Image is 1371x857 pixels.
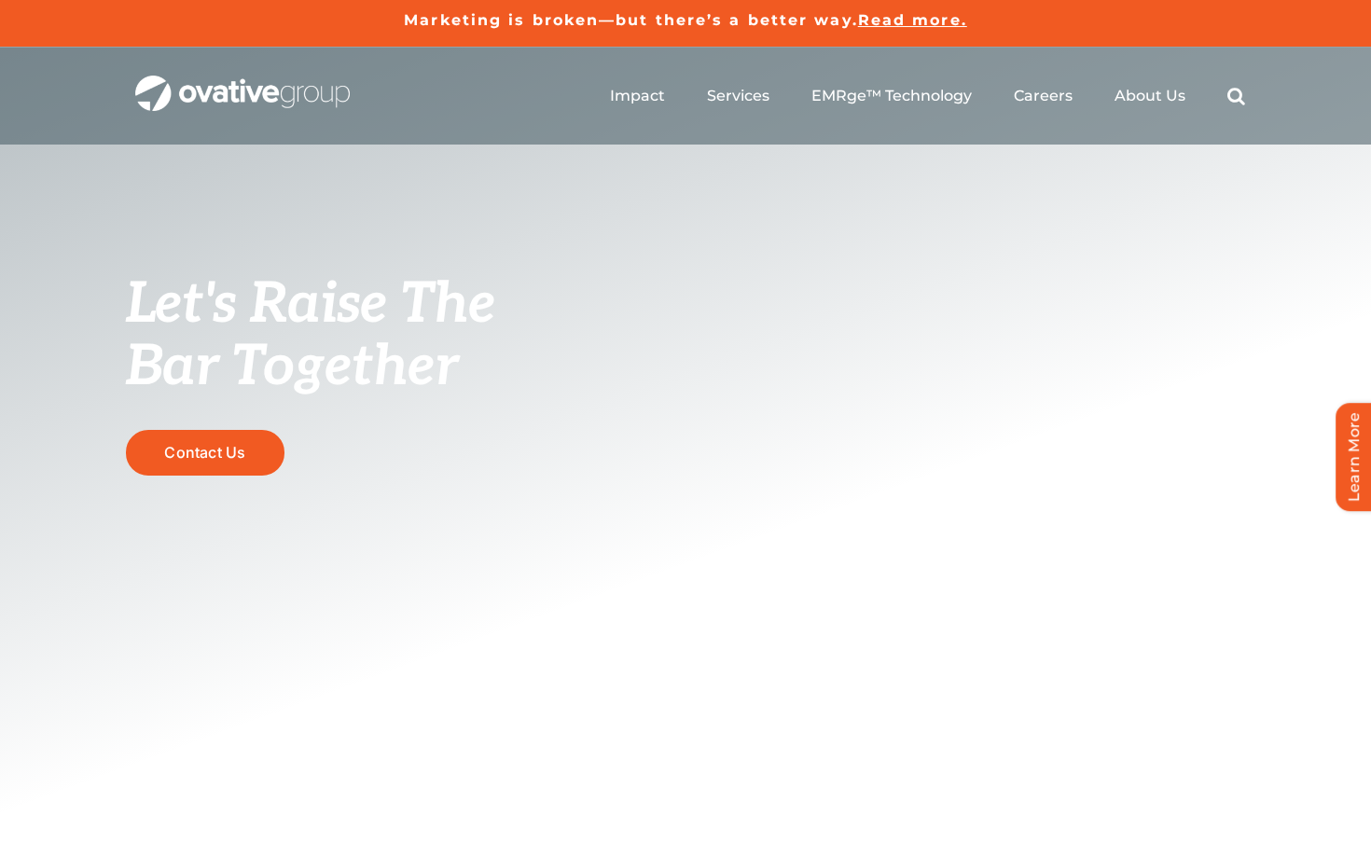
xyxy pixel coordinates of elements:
[811,87,972,105] a: EMRge™ Technology
[1115,87,1185,105] a: About Us
[126,334,458,401] span: Bar Together
[858,11,967,29] a: Read more.
[707,87,769,105] a: Services
[1227,87,1245,105] a: Search
[1014,87,1073,105] a: Careers
[164,444,245,462] span: Contact Us
[404,11,858,29] a: Marketing is broken—but there’s a better way.
[610,87,665,105] a: Impact
[126,271,496,339] span: Let's Raise The
[126,430,284,476] a: Contact Us
[610,66,1245,126] nav: Menu
[135,74,350,91] a: OG_Full_horizontal_WHT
